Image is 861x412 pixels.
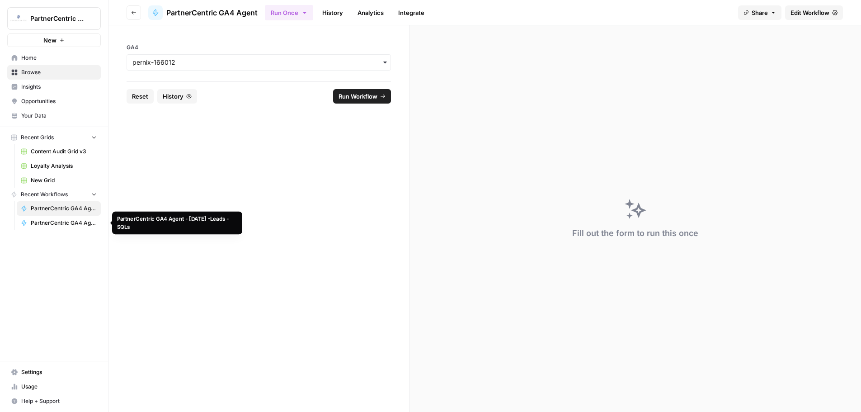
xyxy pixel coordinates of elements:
[21,383,97,391] span: Usage
[317,5,348,20] a: History
[7,51,101,65] a: Home
[572,227,698,240] div: Fill out the form to run this once
[132,92,148,101] span: Reset
[17,144,101,159] a: Content Audit Grid v3
[10,10,27,27] img: PartnerCentric Sales Tools Logo
[7,379,101,394] a: Usage
[148,5,258,20] a: PartnerCentric GA4 Agent
[21,133,54,142] span: Recent Grids
[21,54,97,62] span: Home
[752,8,768,17] span: Share
[17,216,101,230] a: PartnerCentric GA4 Agent - [DATE] -Leads - SQLs
[17,201,101,216] a: PartnerCentric GA4 Agent
[790,8,829,17] span: Edit Workflow
[157,89,197,104] button: History
[21,112,97,120] span: Your Data
[17,159,101,173] a: Loyalty Analysis
[127,43,391,52] label: GA4
[7,131,101,144] button: Recent Grids
[7,109,101,123] a: Your Data
[117,215,237,231] div: PartnerCentric GA4 Agent - [DATE] -Leads - SQLs
[21,83,97,91] span: Insights
[7,7,101,30] button: Workspace: PartnerCentric Sales Tools
[7,80,101,94] a: Insights
[132,58,385,67] input: pernix-166012
[21,190,68,199] span: Recent Workflows
[31,219,97,227] span: PartnerCentric GA4 Agent - [DATE] -Leads - SQLs
[31,147,97,156] span: Content Audit Grid v3
[21,397,97,405] span: Help + Support
[163,92,183,101] span: History
[738,5,781,20] button: Share
[7,188,101,201] button: Recent Workflows
[127,89,154,104] button: Reset
[339,92,377,101] span: Run Workflow
[30,14,85,23] span: PartnerCentric Sales Tools
[785,5,843,20] a: Edit Workflow
[21,368,97,376] span: Settings
[31,204,97,213] span: PartnerCentric GA4 Agent
[17,173,101,188] a: New Grid
[333,89,391,104] button: Run Workflow
[21,97,97,105] span: Opportunities
[166,7,258,18] span: PartnerCentric GA4 Agent
[21,68,97,76] span: Browse
[393,5,430,20] a: Integrate
[7,94,101,109] a: Opportunities
[352,5,389,20] a: Analytics
[43,36,56,45] span: New
[265,5,313,20] button: Run Once
[7,394,101,408] button: Help + Support
[31,176,97,185] span: New Grid
[7,65,101,80] a: Browse
[7,33,101,47] button: New
[7,365,101,379] a: Settings
[31,162,97,170] span: Loyalty Analysis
